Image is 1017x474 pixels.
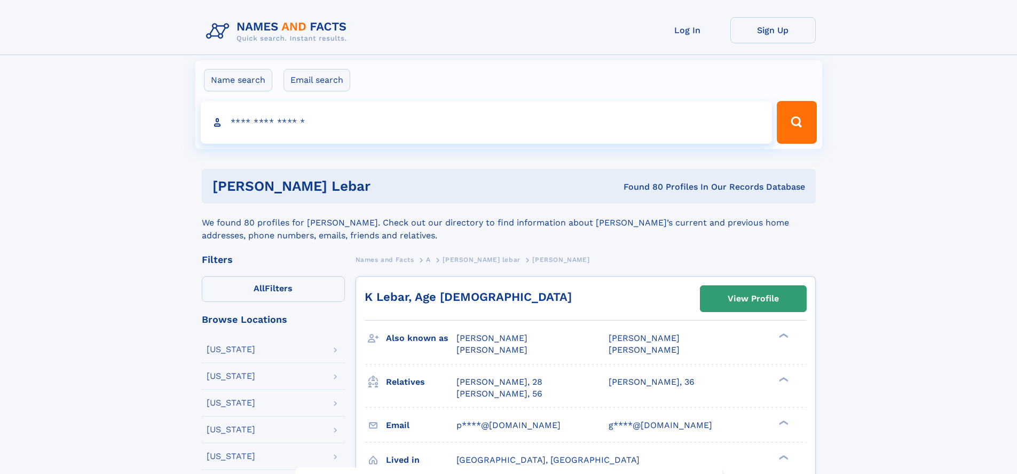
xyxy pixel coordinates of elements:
[202,276,345,302] label: Filters
[426,253,431,266] a: A
[356,253,414,266] a: Names and Facts
[202,315,345,324] div: Browse Locations
[386,416,456,434] h3: Email
[777,101,816,144] button: Search Button
[207,345,255,354] div: [US_STATE]
[776,454,789,461] div: ❯
[456,333,527,343] span: [PERSON_NAME]
[443,253,520,266] a: [PERSON_NAME] lebar
[456,388,542,400] a: [PERSON_NAME], 56
[776,376,789,383] div: ❯
[365,290,572,304] a: K Lebar, Age [DEMOGRAPHIC_DATA]
[201,101,772,144] input: search input
[202,255,345,265] div: Filters
[386,373,456,391] h3: Relatives
[254,283,265,293] span: All
[776,419,789,426] div: ❯
[609,333,680,343] span: [PERSON_NAME]
[386,329,456,347] h3: Also known as
[456,455,640,465] span: [GEOGRAPHIC_DATA], [GEOGRAPHIC_DATA]
[202,204,816,242] div: We found 80 profiles for [PERSON_NAME]. Check out our directory to find information about [PERSON...
[443,256,520,263] span: [PERSON_NAME] lebar
[456,376,542,388] a: [PERSON_NAME], 28
[207,399,255,407] div: [US_STATE]
[207,372,255,380] div: [US_STATE]
[207,425,255,434] div: [US_STATE]
[207,452,255,461] div: [US_STATE]
[609,376,695,388] a: [PERSON_NAME], 36
[730,17,816,43] a: Sign Up
[700,286,806,312] a: View Profile
[776,332,789,339] div: ❯
[204,69,272,91] label: Name search
[283,69,350,91] label: Email search
[386,451,456,469] h3: Lived in
[609,345,680,355] span: [PERSON_NAME]
[728,286,779,311] div: View Profile
[497,181,805,193] div: Found 80 Profiles In Our Records Database
[212,180,497,193] h1: [PERSON_NAME] Lebar
[202,17,356,46] img: Logo Names and Facts
[645,17,730,43] a: Log In
[426,256,431,263] span: A
[532,256,589,263] span: [PERSON_NAME]
[456,345,527,355] span: [PERSON_NAME]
